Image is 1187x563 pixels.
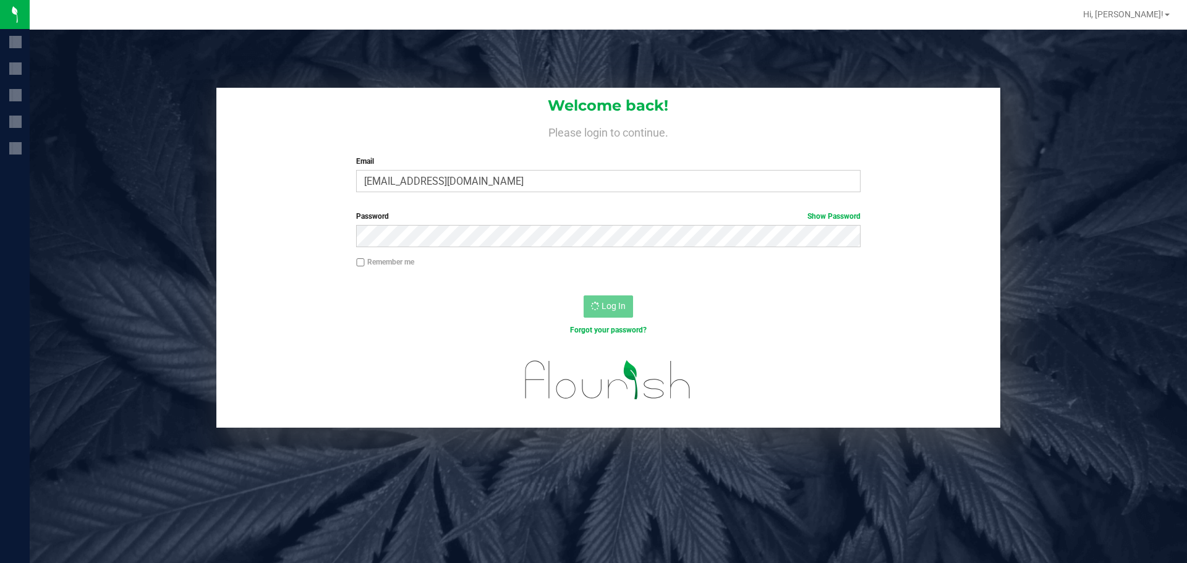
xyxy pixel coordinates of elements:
[602,301,626,311] span: Log In
[1083,9,1164,19] span: Hi, [PERSON_NAME]!
[356,156,860,167] label: Email
[356,258,365,267] input: Remember me
[216,98,1000,114] h1: Welcome back!
[570,326,647,334] a: Forgot your password?
[807,212,861,221] a: Show Password
[356,212,389,221] span: Password
[584,295,633,318] button: Log In
[216,124,1000,138] h4: Please login to continue.
[510,349,706,412] img: flourish_logo.svg
[356,256,414,268] label: Remember me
